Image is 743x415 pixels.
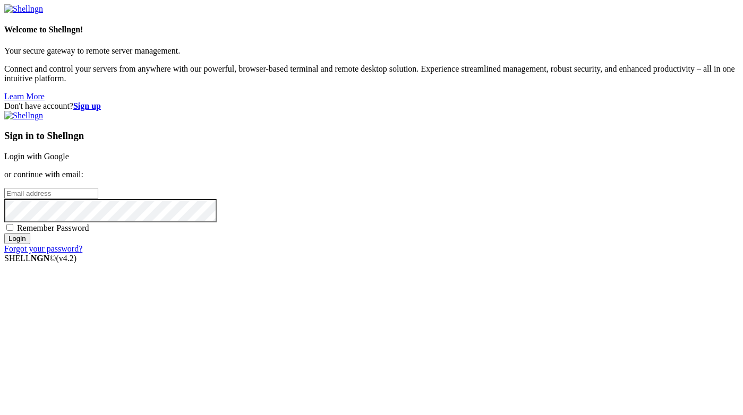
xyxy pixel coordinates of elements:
[4,92,45,101] a: Learn More
[4,233,30,244] input: Login
[4,130,739,142] h3: Sign in to Shellngn
[4,64,739,83] p: Connect and control your servers from anywhere with our powerful, browser-based terminal and remo...
[4,4,43,14] img: Shellngn
[4,25,739,34] h4: Welcome to Shellngn!
[4,244,82,253] a: Forgot your password?
[17,223,89,232] span: Remember Password
[4,188,98,199] input: Email address
[4,254,76,263] span: SHELL ©
[56,254,77,263] span: 4.2.0
[6,224,13,231] input: Remember Password
[4,111,43,120] img: Shellngn
[31,254,50,263] b: NGN
[4,152,69,161] a: Login with Google
[4,101,739,111] div: Don't have account?
[4,170,739,179] p: or continue with email:
[73,101,101,110] a: Sign up
[4,46,739,56] p: Your secure gateway to remote server management.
